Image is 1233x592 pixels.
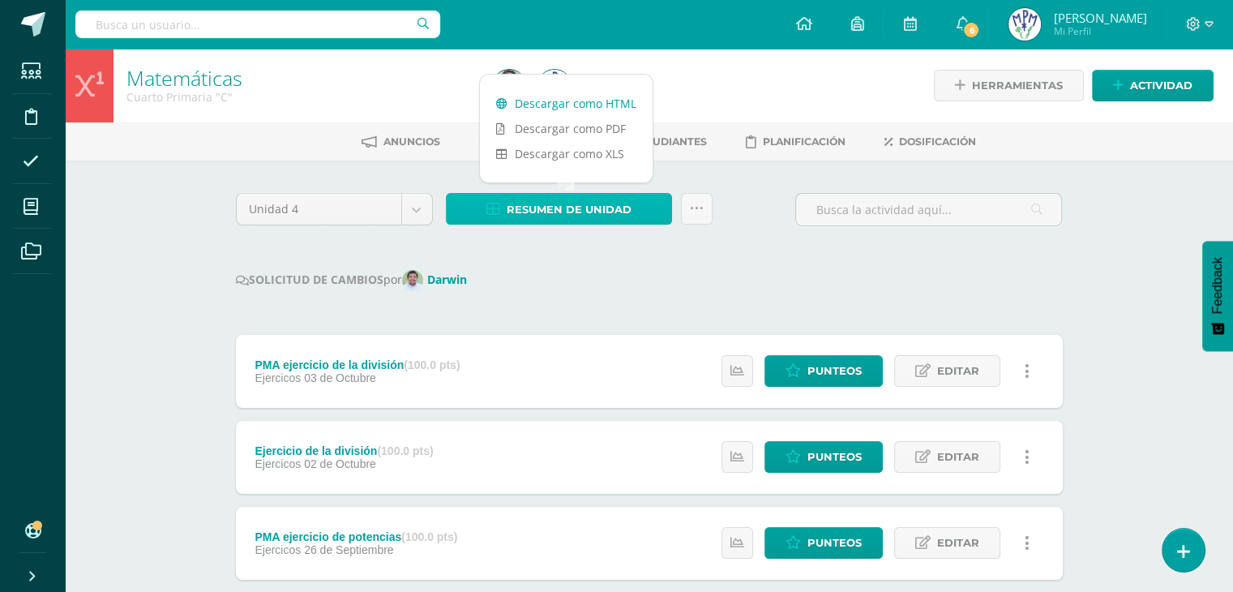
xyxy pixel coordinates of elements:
[427,272,467,287] strong: Darwin
[764,527,883,559] a: Punteos
[255,444,433,457] div: Ejercicio de la división
[480,91,653,116] a: Descargar como HTML
[796,194,1061,225] input: Busca la actividad aquí...
[937,356,979,386] span: Editar
[764,441,883,473] a: Punteos
[75,11,440,38] input: Busca un usuario...
[304,543,394,556] span: 26 de Septiembre
[404,358,460,371] strong: (100.0 pts)
[746,129,846,155] a: Planificación
[1092,70,1214,101] a: Actividad
[633,135,707,148] span: Estudiantes
[1053,24,1146,38] span: Mi Perfil
[972,71,1063,101] span: Herramientas
[480,141,653,166] a: Descargar como XLS
[236,270,1063,291] div: por
[126,89,473,105] div: Cuarto Primaria 'C'
[480,116,653,141] a: Descargar como PDF
[402,270,423,291] img: 57b0aa2598beb1b81eb5105011245eb2.png
[255,358,460,371] div: PMA ejercicio de la división
[507,195,631,225] span: Resumen de unidad
[126,64,242,92] a: Matemáticas
[126,66,473,89] h1: Matemáticas
[937,442,979,472] span: Editar
[934,70,1084,101] a: Herramientas
[962,21,980,39] span: 6
[255,371,301,384] span: Ejercicos
[237,194,432,225] a: Unidad 4
[383,135,440,148] span: Anuncios
[402,272,473,287] a: Darwin
[884,129,976,155] a: Dosificación
[1202,241,1233,351] button: Feedback - Mostrar encuesta
[377,444,433,457] strong: (100.0 pts)
[807,442,862,472] span: Punteos
[401,530,457,543] strong: (100.0 pts)
[1008,8,1041,41] img: 25015d6c49a5a6564cc7757376dc025e.png
[764,355,883,387] a: Punteos
[610,129,707,155] a: Estudiantes
[807,356,862,386] span: Punteos
[1210,257,1225,314] span: Feedback
[304,371,376,384] span: 03 de Octubre
[249,194,389,225] span: Unidad 4
[899,135,976,148] span: Dosificación
[937,528,979,558] span: Editar
[255,530,457,543] div: PMA ejercicio de potencias
[255,543,301,556] span: Ejercicos
[1053,10,1146,26] span: [PERSON_NAME]
[493,70,525,102] img: 120cd266101af703983fe096e6c875ba.png
[446,193,672,225] a: Resumen de unidad
[304,457,376,470] span: 02 de Octubre
[763,135,846,148] span: Planificación
[807,528,862,558] span: Punteos
[1130,71,1192,101] span: Actividad
[538,70,571,102] img: 25015d6c49a5a6564cc7757376dc025e.png
[236,272,383,287] strong: SOLICITUD DE CAMBIOS
[255,457,301,470] span: Ejercicos
[362,129,440,155] a: Anuncios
